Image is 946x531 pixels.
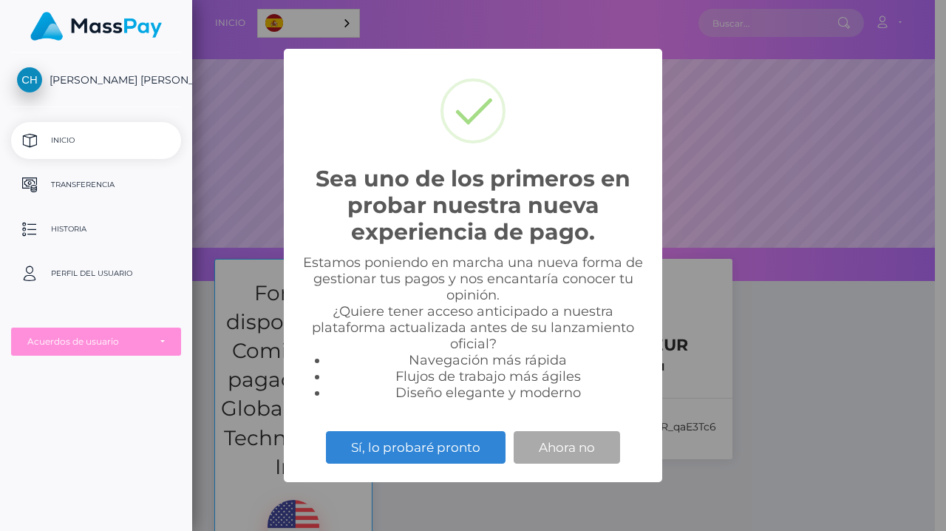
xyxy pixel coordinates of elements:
[17,263,175,285] p: Perfil del usuario
[27,336,149,348] div: Acuerdos de usuario
[30,12,162,41] img: MassPay
[328,368,647,385] li: Flujos de trabajo más ágiles
[17,129,175,152] p: Inicio
[17,218,175,240] p: Historia
[328,352,647,368] li: Navegación más rápida
[299,254,647,401] div: Estamos poniendo en marcha una nueva forma de gestionar tus pagos y nos encantaría conocer tu opi...
[11,73,181,87] span: [PERSON_NAME] [PERSON_NAME] DE LA HOZ
[514,431,620,464] button: Ahora no
[17,174,175,196] p: Transferencia
[11,328,181,356] button: Acuerdos de usuario
[299,166,647,246] h2: Sea uno de los primeros en probar nuestra nueva experiencia de pago.
[326,431,506,464] button: Sí, lo probaré pronto
[328,385,647,401] li: Diseño elegante y moderno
